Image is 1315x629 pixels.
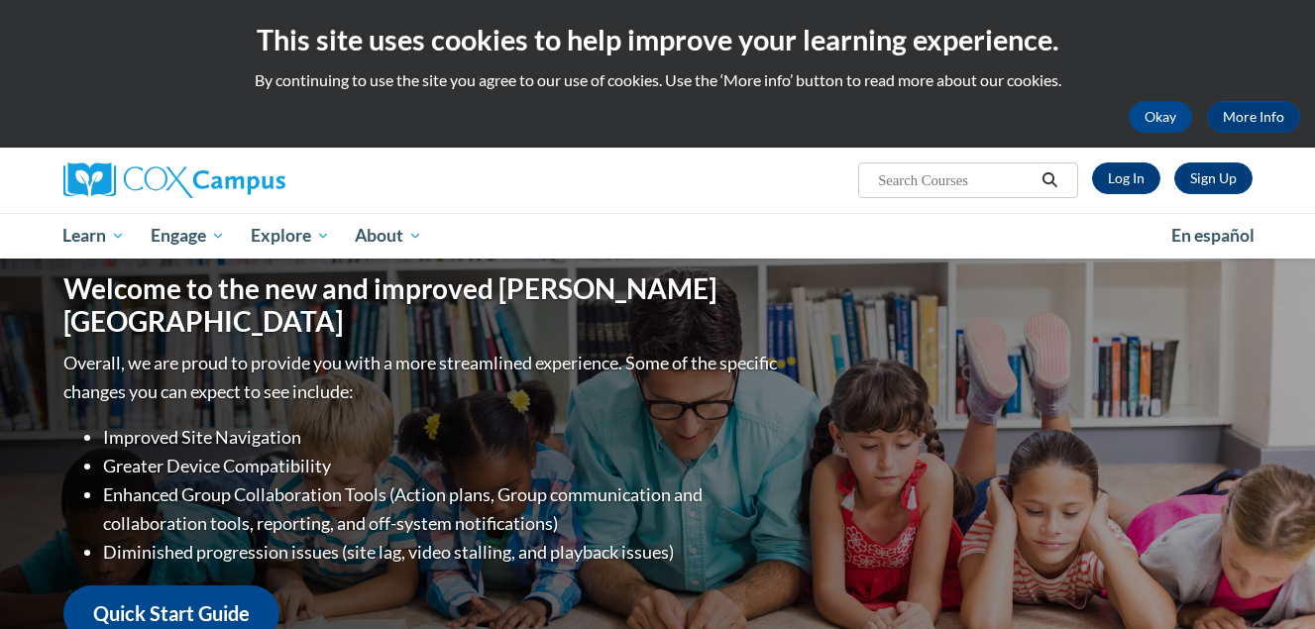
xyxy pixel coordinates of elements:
a: Register [1174,162,1253,194]
img: Cox Campus [63,162,285,198]
a: Explore [238,213,343,259]
span: Explore [251,224,330,248]
span: Learn [62,224,125,248]
a: About [342,213,435,259]
a: Cox Campus [63,162,440,198]
li: Improved Site Navigation [103,423,782,452]
span: Engage [151,224,225,248]
span: En español [1171,225,1255,246]
button: Okay [1129,101,1192,133]
h2: This site uses cookies to help improve your learning experience. [15,20,1300,59]
a: En español [1158,215,1267,257]
a: Log In [1092,162,1160,194]
a: Learn [51,213,139,259]
a: Engage [138,213,238,259]
span: About [355,224,422,248]
li: Diminished progression issues (site lag, video stalling, and playback issues) [103,538,782,567]
li: Enhanced Group Collaboration Tools (Action plans, Group communication and collaboration tools, re... [103,480,782,538]
button: Search [1035,168,1064,192]
h1: Welcome to the new and improved [PERSON_NAME][GEOGRAPHIC_DATA] [63,272,782,339]
iframe: Button to launch messaging window [1236,550,1299,613]
div: Main menu [34,213,1282,259]
a: More Info [1207,101,1300,133]
p: By continuing to use the site you agree to our use of cookies. Use the ‘More info’ button to read... [15,69,1300,91]
input: Search Courses [876,168,1035,192]
li: Greater Device Compatibility [103,452,782,480]
p: Overall, we are proud to provide you with a more streamlined experience. Some of the specific cha... [63,349,782,406]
